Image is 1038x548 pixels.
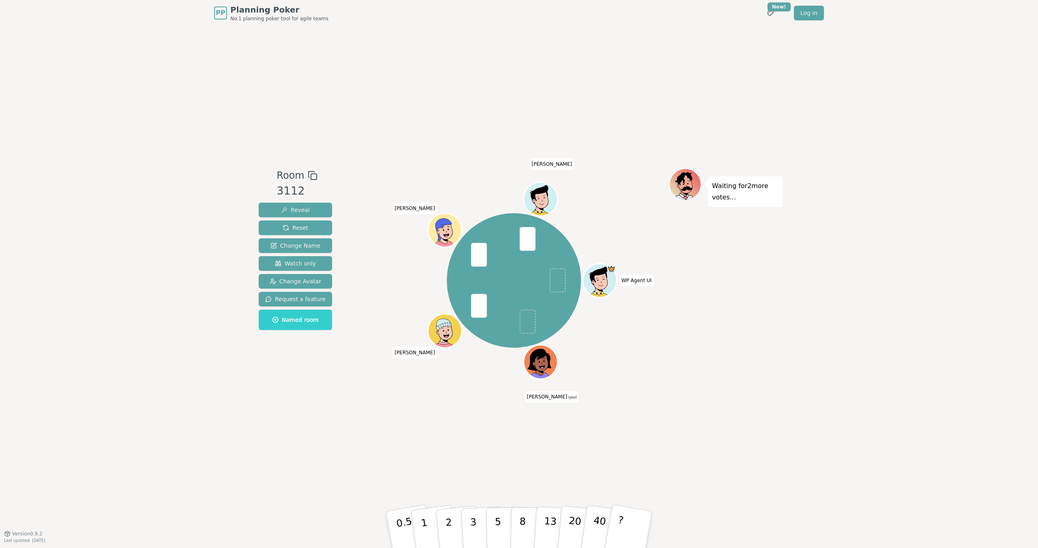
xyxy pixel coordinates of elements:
button: Change Name [259,238,332,253]
span: Watch only [275,259,316,268]
span: Click to change your name [619,275,654,286]
span: WP Agent UI is the host [607,265,616,273]
span: (you) [567,396,577,399]
span: Planning Poker [230,4,328,15]
span: No.1 planning poker tool for agile teams [230,15,328,22]
span: Change Avatar [270,277,322,285]
span: Change Name [270,242,320,250]
span: Last updated: [DATE] [4,538,45,543]
a: PPPlanning PokerNo.1 planning poker tool for agile teams [214,4,328,22]
a: Log in [794,6,824,20]
span: Reset [283,224,308,232]
button: Version0.9.2 [4,531,43,537]
span: PP [216,8,225,18]
span: Named room [272,316,319,324]
button: Reset [259,220,332,235]
span: Click to change your name [392,347,437,358]
span: Click to change your name [530,158,574,169]
p: Waiting for 2 more votes... [712,180,778,203]
span: Version 0.9.2 [12,531,43,537]
span: Request a feature [265,295,326,303]
button: Watch only [259,256,332,271]
button: Change Avatar [259,274,332,289]
button: Reveal [259,203,332,217]
button: New! [763,6,778,20]
span: Click to change your name [392,203,437,214]
span: Reveal [281,206,310,214]
div: 3112 [277,183,317,199]
span: Room [277,168,304,183]
div: New! [768,2,791,11]
span: Click to change your name [525,391,579,402]
button: Click to change your avatar [525,346,556,378]
button: Named room [259,310,332,330]
button: Request a feature [259,292,332,306]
